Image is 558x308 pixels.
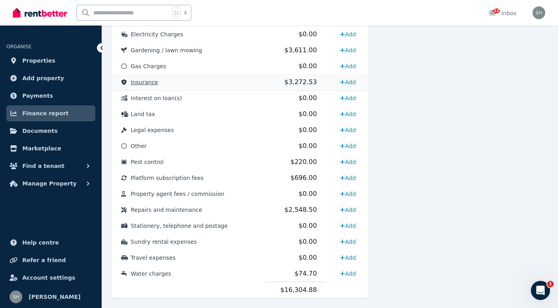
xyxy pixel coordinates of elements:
span: $3,272.53 [284,78,316,86]
span: $0.00 [299,94,317,102]
span: Finance report [22,109,69,118]
a: Add [337,188,359,200]
span: Other [131,143,147,149]
button: Manage Property [6,176,95,192]
span: $0.00 [299,62,317,70]
a: Add [337,60,359,73]
span: Property agent fees / commission [131,191,224,197]
button: Find a tenant [6,158,95,174]
span: $2,548.50 [284,206,316,213]
span: $696.00 [291,174,317,182]
span: $0.00 [299,190,317,197]
span: [PERSON_NAME] [29,292,81,302]
span: Stationery, telephone and postage [131,223,228,229]
span: $0.00 [299,142,317,150]
img: Shani Horvat [10,290,22,303]
span: Gardening / lawn mowing [131,47,202,53]
span: Land tax [131,111,155,117]
span: $16,304.88 [280,286,317,294]
a: Add [337,108,359,120]
div: Inbox [489,9,517,17]
a: Add [337,44,359,57]
a: Help centre [6,235,95,251]
a: Documents [6,123,95,139]
span: $220.00 [291,158,317,166]
span: 12 [493,8,500,13]
span: Refer a friend [22,255,66,265]
span: Electricity Charges [131,31,183,38]
span: Pest control [131,159,163,165]
span: ORGANISE [6,44,31,49]
a: Add [337,251,359,264]
a: Add [337,156,359,168]
span: Payments [22,91,53,101]
a: Add [337,76,359,89]
a: Add property [6,70,95,86]
span: Legal expenses [131,127,174,133]
a: Marketplace [6,140,95,156]
span: Manage Property [22,179,77,188]
a: Add [337,235,359,248]
span: $3,611.00 [284,46,316,54]
span: Documents [22,126,58,136]
a: Add [337,140,359,152]
span: Platform subscription fees [131,175,204,181]
a: Add [337,219,359,232]
a: Add [337,28,359,41]
span: 1 [547,281,554,287]
span: Water charges [131,270,171,277]
span: k [184,10,187,16]
img: RentBetter [13,7,67,19]
a: Add [337,124,359,136]
a: Finance report [6,105,95,121]
span: Gas Charges [131,63,166,69]
a: Account settings [6,270,95,286]
a: Refer a friend [6,252,95,268]
span: Travel expenses [131,255,175,261]
span: Repairs and maintenance [131,207,202,213]
span: $0.00 [299,222,317,229]
a: Add [337,267,359,280]
span: Marketplace [22,144,61,153]
img: Shani Horvat [532,6,545,19]
span: Sundry rental expenses [131,239,197,245]
span: Find a tenant [22,161,65,171]
a: Add [337,203,359,216]
span: Insurance [131,79,158,85]
span: $0.00 [299,110,317,118]
a: Add [337,92,359,105]
span: $74.70 [295,270,317,277]
a: Payments [6,88,95,104]
span: Account settings [22,273,75,282]
span: $0.00 [299,238,317,245]
iframe: Intercom live chat [531,281,550,300]
span: $0.00 [299,30,317,38]
span: $0.00 [299,126,317,134]
span: Properties [22,56,55,65]
span: Interest on loan(s) [131,95,182,101]
span: Add property [22,73,64,83]
span: Help centre [22,238,59,247]
a: Properties [6,53,95,69]
span: $0.00 [299,254,317,261]
a: Add [337,172,359,184]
